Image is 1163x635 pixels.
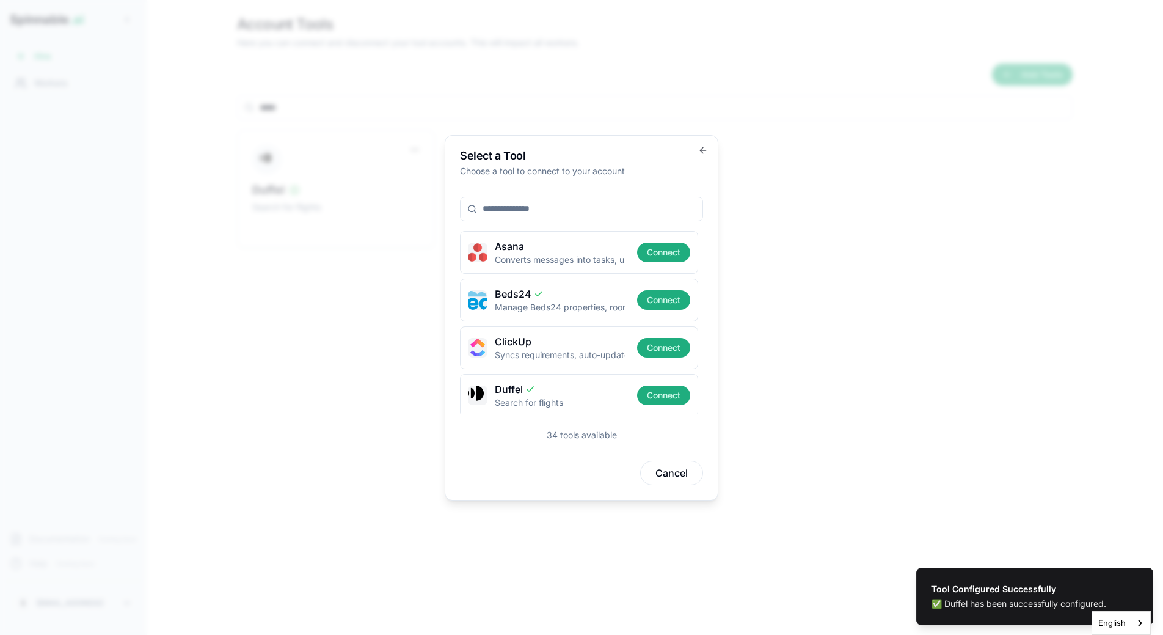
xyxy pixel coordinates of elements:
p: Manage Beds24 properties, rooms, bookings and more via Beds24's API [495,301,625,314]
img: duffel icon [468,386,487,405]
button: Connect [637,290,690,310]
svg: Connected at user level [534,289,544,299]
p: Converts messages into tasks, updates status, rolls progress into portfolios. [495,254,625,266]
svg: Connected at user level [525,384,535,394]
img: beds24 icon [468,290,487,310]
p: Search for flights [495,397,625,409]
p: Choose a tool to connect to your account [460,165,703,177]
span: ClickUp [495,334,531,349]
div: 34 tools available [547,429,617,441]
img: asana icon [468,243,487,262]
span: Beds24 [495,287,544,301]
img: clickup icon [468,338,487,358]
span: Asana [495,239,524,254]
button: Connect [637,338,690,358]
button: Connect [637,386,690,405]
p: Syncs requirements, auto-updates dashboards, flags goal progress. [495,349,625,361]
button: Cancel [640,461,703,485]
h2: Select a Tool [460,150,703,161]
button: Connect [637,243,690,262]
span: Duffel [495,382,535,397]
